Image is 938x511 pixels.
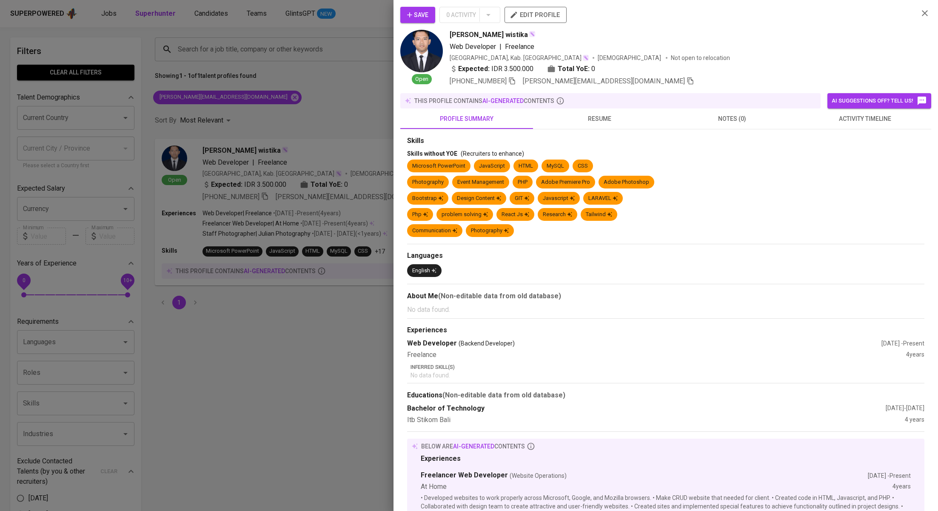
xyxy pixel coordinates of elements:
span: (Recruiters to enhance) [461,150,524,157]
div: Experiences [407,325,924,335]
div: MySQL [547,162,564,170]
span: Save [407,10,428,20]
p: Not open to relocation [671,54,730,62]
button: Save [400,7,435,23]
span: 0 [591,64,595,74]
div: Adobe Premiere Pro [541,178,590,186]
div: Bachelor of Technology [407,404,886,414]
span: profile summary [405,114,528,124]
div: [GEOGRAPHIC_DATA], Kab. [GEOGRAPHIC_DATA] [450,54,589,62]
div: Bootstrap [412,194,443,203]
div: Photography [471,227,509,235]
div: Microsoft PowerPoint [412,162,465,170]
b: Total YoE: [558,64,590,74]
a: edit profile [505,11,567,18]
span: (Website Operations) [510,471,567,480]
div: PHP [518,178,527,186]
div: Design Content [457,194,501,203]
span: (Backend Developer) [459,339,515,348]
p: below are contents [421,442,525,451]
span: edit profile [511,9,560,20]
div: Experiences [421,454,911,464]
span: activity timeline [804,114,926,124]
div: Communication [412,227,457,235]
div: HTML [519,162,533,170]
div: [DATE] - Present [881,339,924,348]
div: At Home [421,482,892,492]
b: (Non-editable data from old database) [438,292,561,300]
button: edit profile [505,7,567,23]
div: Educations [407,390,924,400]
span: [DATE] - [DATE] [886,405,924,411]
p: No data found. [407,305,924,315]
span: [PERSON_NAME][EMAIL_ADDRESS][DOMAIN_NAME] [523,77,685,85]
span: AI-generated [482,97,524,104]
b: Expected: [458,64,490,74]
span: Skills without YOE [407,150,457,157]
div: problem solving [442,211,488,219]
p: Inferred Skill(s) [411,363,924,371]
img: magic_wand.svg [582,54,589,61]
div: [DATE] - Present [868,471,911,480]
div: CSS [578,162,588,170]
span: | [499,42,502,52]
div: Tailwind [586,211,612,219]
div: Research [543,211,572,219]
div: Javascript [543,194,575,203]
div: 4 years [892,482,911,492]
span: AI suggestions off? Tell us! [832,96,927,106]
div: Freelance [407,350,906,360]
img: 3eed44ec19ec7ec3fa4a317057af03b0.jpg [400,30,443,72]
span: Web Developer [450,43,496,51]
div: LARAVEL [588,194,618,203]
div: Php [412,211,428,219]
span: [PERSON_NAME] wistika [450,30,528,40]
span: Freelance [505,43,534,51]
div: 4 years [905,415,924,425]
div: Skills [407,136,924,146]
div: Languages [407,251,924,261]
b: (Non-editable data from old database) [442,391,565,399]
div: JavaScript [479,162,505,170]
button: AI suggestions off? Tell us! [827,93,931,108]
span: AI-generated [453,443,494,450]
div: Itb Stikom Bali [407,415,905,425]
span: notes (0) [671,114,793,124]
div: Event Management [457,178,504,186]
div: Adobe Photoshop [604,178,649,186]
p: this profile contains contents [414,97,554,105]
span: [DEMOGRAPHIC_DATA] [598,54,662,62]
div: Freelancer Web Developer [421,471,868,480]
div: Web Developer [407,339,881,348]
div: GIT [515,194,529,203]
div: 4 years [906,350,924,360]
div: English [412,267,436,275]
span: resume [538,114,661,124]
div: About Me [407,291,924,301]
div: IDR 3.500.000 [450,64,533,74]
div: Photography [412,178,444,186]
p: No data found. [411,371,924,380]
span: Open [412,75,432,83]
span: [PHONE_NUMBER] [450,77,507,85]
img: magic_wand.svg [529,31,536,37]
div: React Js [502,211,529,219]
